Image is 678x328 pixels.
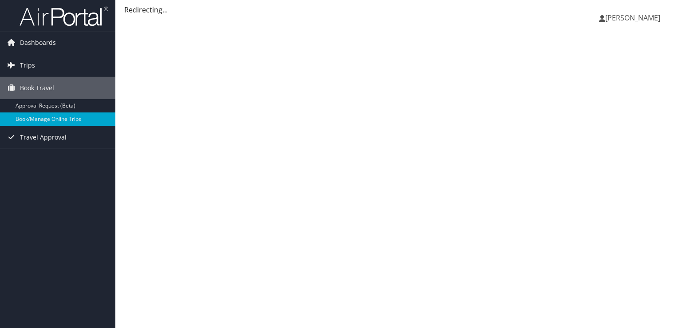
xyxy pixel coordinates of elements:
div: Redirecting... [124,4,669,15]
span: [PERSON_NAME] [605,13,660,23]
span: Trips [20,54,35,76]
img: airportal-logo.png [20,6,108,27]
span: Dashboards [20,32,56,54]
span: Book Travel [20,77,54,99]
a: [PERSON_NAME] [599,4,669,31]
span: Travel Approval [20,126,67,148]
